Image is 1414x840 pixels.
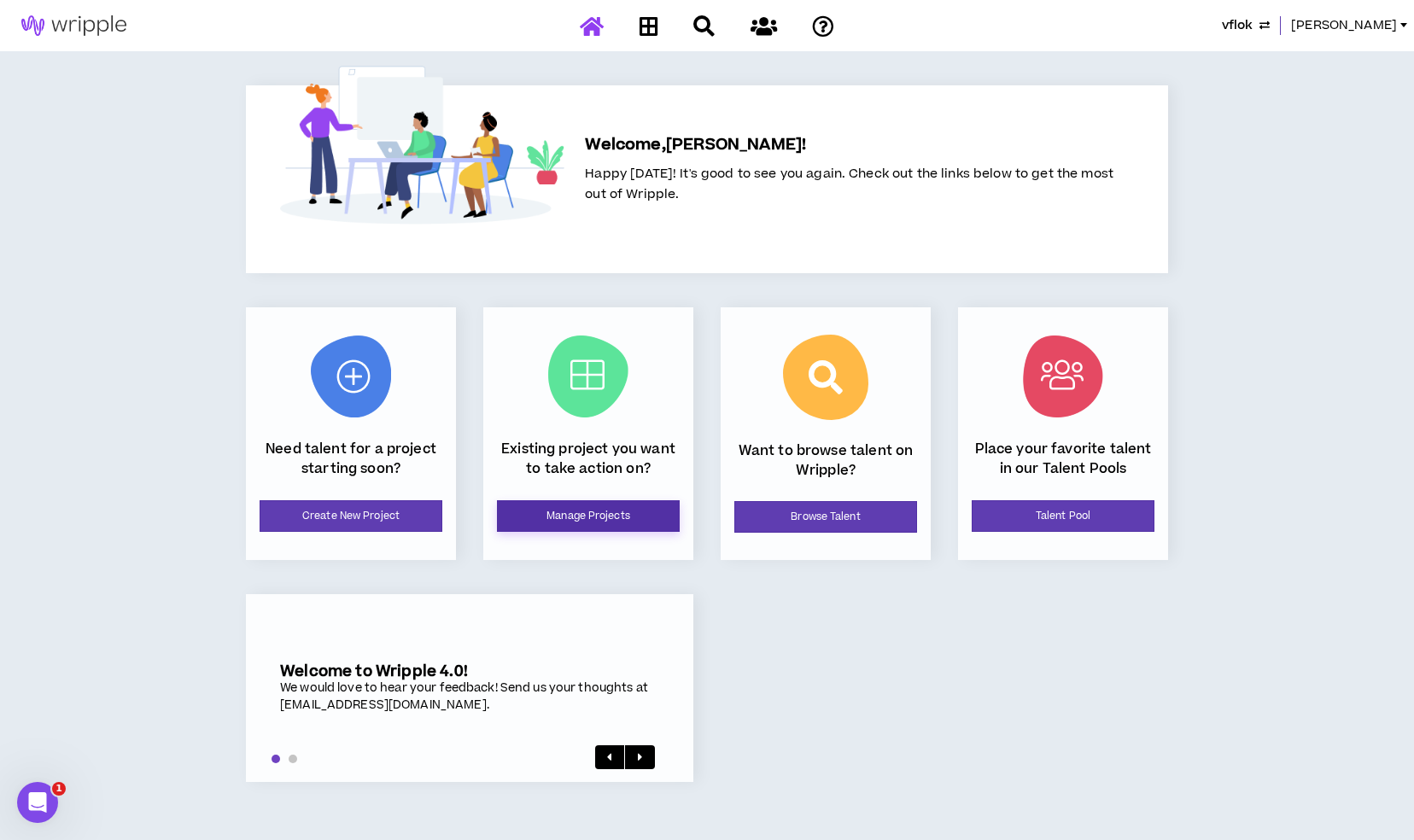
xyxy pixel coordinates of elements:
[52,782,66,796] span: 1
[17,782,58,823] iframe: Intercom live chat
[280,680,659,714] div: We would love to hear your feedback! Send us your thoughts at [EMAIL_ADDRESS][DOMAIN_NAME].
[497,440,680,478] p: Existing project you want to take action on?
[1023,335,1103,417] img: Talent Pool
[1222,16,1253,35] span: vflok
[1222,16,1270,35] button: vflok
[260,440,442,478] p: Need talent for a project starting soon?
[972,500,1154,532] a: Talent Pool
[497,500,680,532] a: Manage Projects
[734,441,917,480] p: Want to browse talent on Wripple?
[548,335,628,417] img: Current Projects
[585,165,1113,203] span: Happy [DATE]! It's good to see you again. Check out the links below to get the most out of Wripple.
[734,501,917,533] a: Browse Talent
[1291,16,1397,35] span: [PERSON_NAME]
[260,500,442,532] a: Create New Project
[585,133,1113,157] h5: Welcome, [PERSON_NAME] !
[280,662,659,680] h5: Welcome to Wripple 4.0!
[972,440,1154,478] p: Place your favorite talent in our Talent Pools
[311,335,391,417] img: New Project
